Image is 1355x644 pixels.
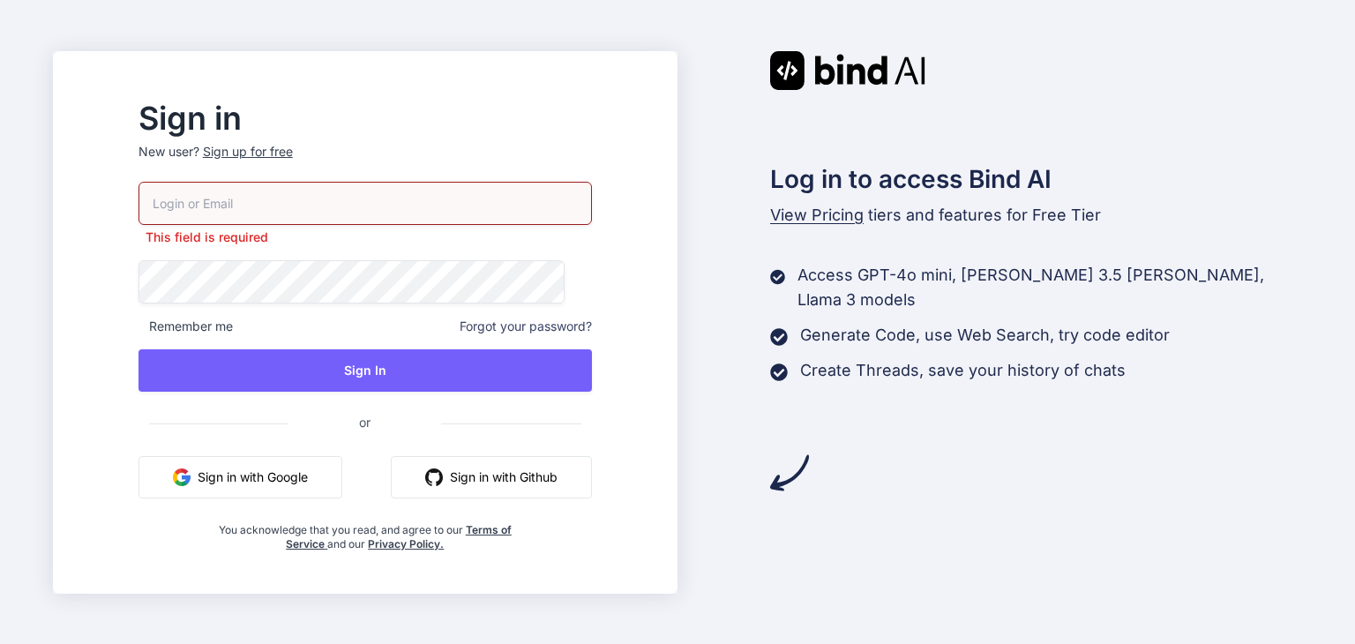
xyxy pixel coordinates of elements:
[288,401,441,444] span: or
[138,143,592,182] p: New user?
[770,453,809,492] img: arrow
[770,161,1303,198] h2: Log in to access Bind AI
[138,104,592,132] h2: Sign in
[797,263,1302,312] p: Access GPT-4o mini, [PERSON_NAME] 3.5 [PERSON_NAME], Llama 3 models
[138,456,342,498] button: Sign in with Google
[800,323,1170,348] p: Generate Code, use Web Search, try code editor
[770,203,1303,228] p: tiers and features for Free Tier
[138,318,233,335] span: Remember me
[770,51,925,90] img: Bind AI logo
[460,318,592,335] span: Forgot your password?
[213,513,516,551] div: You acknowledge that you read, and agree to our and our
[368,537,444,550] a: Privacy Policy.
[203,143,293,161] div: Sign up for free
[391,456,592,498] button: Sign in with Github
[138,228,592,246] p: This field is required
[173,468,191,486] img: google
[138,349,592,392] button: Sign In
[425,468,443,486] img: github
[800,358,1126,383] p: Create Threads, save your history of chats
[770,206,864,224] span: View Pricing
[286,523,512,550] a: Terms of Service
[138,182,592,225] input: Login or Email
